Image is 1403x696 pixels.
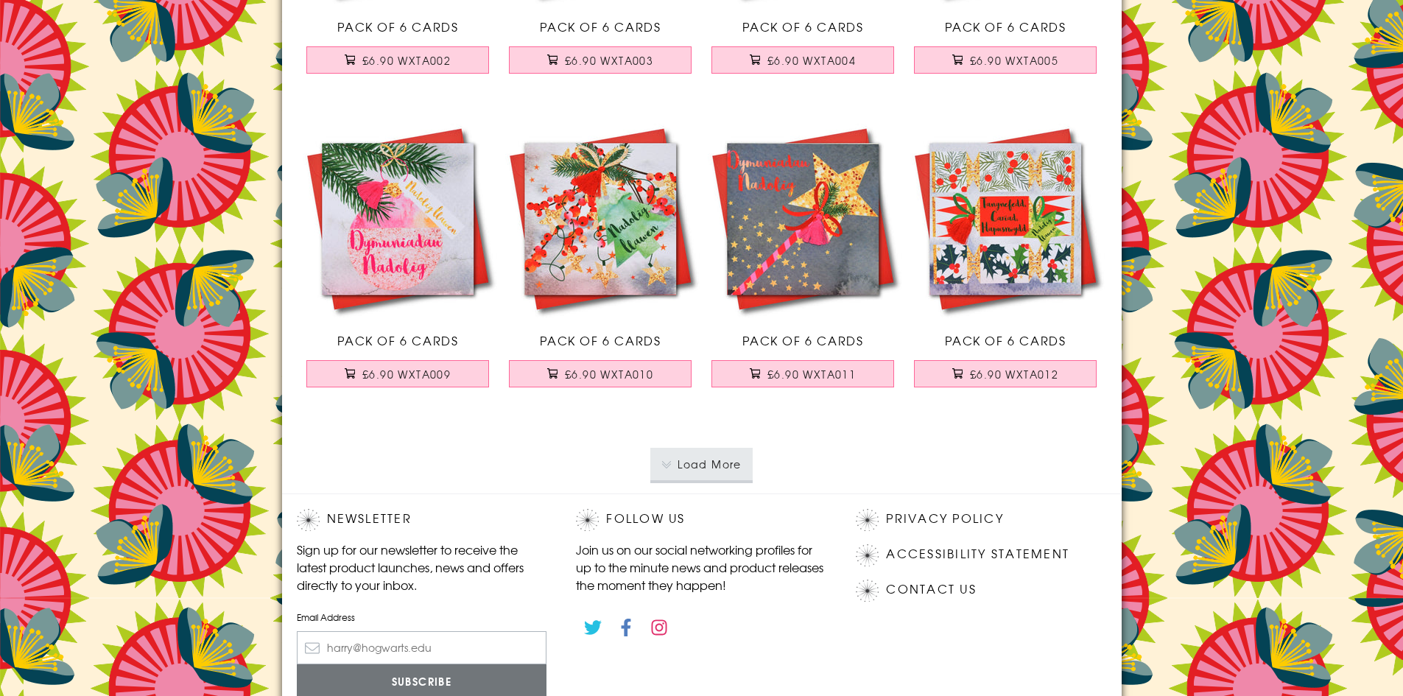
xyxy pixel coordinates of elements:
[297,118,499,402] a: Welsh Christmas Card, Nadolig Llawen, Bauble, Winter Wishes, Tassel Embellished Pack of 6 Cards £...
[297,611,547,624] label: Email Address
[362,53,451,68] span: £6.90 WXTA002
[297,631,547,664] input: harry@hogwarts.edu
[337,18,459,35] span: Pack of 6 Cards
[576,541,826,594] p: Join us on our social networking profiles for up to the minute news and product releases the mome...
[565,367,653,382] span: £6.90 WXTA010
[904,118,1107,320] img: Welsh Christmas Card, Nadolig Llawen, Peace Love and Joy, Tassel Embellished
[914,46,1097,74] button: £6.90 WXTA005
[711,46,894,74] button: £6.90 WXTA004
[650,448,753,480] button: Load More
[576,509,826,531] h2: Follow Us
[742,18,864,35] span: Pack of 6 Cards
[886,509,1003,529] a: Privacy Policy
[742,331,864,349] span: Pack of 6 Cards
[337,331,459,349] span: Pack of 6 Cards
[306,360,489,387] button: £6.90 WXTA009
[711,360,894,387] button: £6.90 WXTA011
[702,118,904,320] img: Welsh Christmas Card, Nadolig Llawen, Wand, Christmas Wishes, Tassel Embellished
[886,544,1069,564] a: Accessibility Statement
[499,118,702,402] a: Welsh Christmas Card, Nadolig Llawen, Berries and Bow, Tassel Embellished Pack of 6 Cards £6.90 W...
[945,18,1066,35] span: Pack of 6 Cards
[540,331,661,349] span: Pack of 6 Cards
[362,367,451,382] span: £6.90 WXTA009
[509,46,692,74] button: £6.90 WXTA003
[886,580,976,600] a: Contact Us
[297,509,547,531] h2: Newsletter
[767,367,856,382] span: £6.90 WXTA011
[499,118,702,320] img: Welsh Christmas Card, Nadolig Llawen, Berries and Bow, Tassel Embellished
[914,360,1097,387] button: £6.90 WXTA012
[565,53,653,68] span: £6.90 WXTA003
[970,53,1058,68] span: £6.90 WXTA005
[970,367,1058,382] span: £6.90 WXTA012
[306,46,489,74] button: £6.90 WXTA002
[540,18,661,35] span: Pack of 6 Cards
[297,541,547,594] p: Sign up for our newsletter to receive the latest product launches, news and offers directly to yo...
[702,118,904,402] a: Welsh Christmas Card, Nadolig Llawen, Wand, Christmas Wishes, Tassel Embellished Pack of 6 Cards ...
[767,53,856,68] span: £6.90 WXTA004
[297,118,499,320] img: Welsh Christmas Card, Nadolig Llawen, Bauble, Winter Wishes, Tassel Embellished
[509,360,692,387] button: £6.90 WXTA010
[945,331,1066,349] span: Pack of 6 Cards
[904,118,1107,402] a: Welsh Christmas Card, Nadolig Llawen, Peace Love and Joy, Tassel Embellished Pack of 6 Cards £6.9...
